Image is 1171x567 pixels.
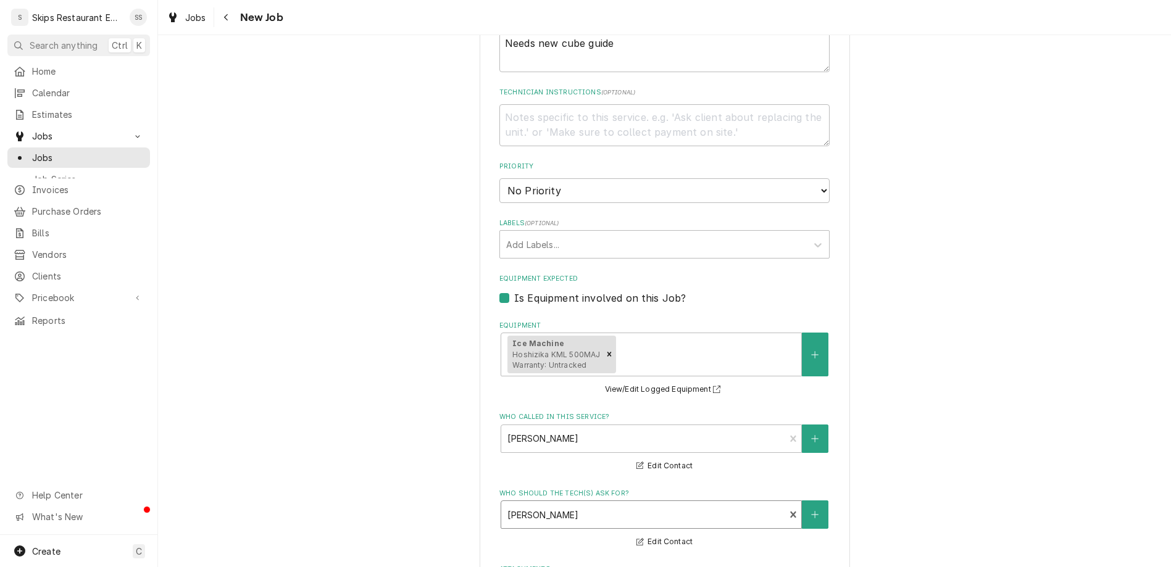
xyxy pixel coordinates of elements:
[499,321,830,397] div: Equipment
[7,266,150,286] a: Clients
[499,30,830,72] textarea: Needs new cube guide
[7,507,150,527] a: Go to What's New
[525,220,559,226] span: ( optional )
[32,11,123,24] div: Skips Restaurant Equipment
[162,7,211,28] a: Jobs
[514,291,686,305] label: Is Equipment involved on this Job?
[7,126,150,146] a: Go to Jobs
[32,205,144,218] span: Purchase Orders
[7,104,150,125] a: Estimates
[185,11,206,24] span: Jobs
[112,39,128,52] span: Ctrl
[499,218,830,259] div: Labels
[32,65,144,78] span: Home
[7,201,150,221] a: Purchase Orders
[136,39,142,52] span: K
[802,333,828,376] button: Create New Equipment
[601,89,636,96] span: ( optional )
[499,14,830,72] div: Reason For Call
[7,169,150,189] a: Job Series
[499,412,830,422] label: Who called in this service?
[499,489,830,550] div: Who should the tech(s) ask for?
[603,382,727,397] button: View/Edit Logged Equipment
[7,310,150,331] a: Reports
[7,244,150,265] a: Vendors
[32,314,144,327] span: Reports
[499,162,830,172] label: Priority
[11,9,28,26] div: S
[7,83,150,103] a: Calendar
[802,500,828,529] button: Create New Contact
[32,270,144,283] span: Clients
[30,39,98,52] span: Search anything
[512,350,600,370] span: Hoshizika KML 500MAJ Warranty: Untracked
[635,534,694,550] button: Edit Contact
[499,274,830,305] div: Equipment Expected
[499,489,830,499] label: Who should the tech(s) ask for?
[32,151,144,164] span: Jobs
[499,412,830,473] div: Who called in this service?
[7,288,150,308] a: Go to Pricebook
[7,180,150,200] a: Invoices
[32,226,144,239] span: Bills
[32,291,125,304] span: Pricebook
[602,336,616,374] div: Remove [object Object]
[217,7,236,27] button: Navigate back
[32,546,60,557] span: Create
[32,248,144,261] span: Vendors
[499,88,830,146] div: Technician Instructions
[136,545,142,558] span: C
[7,223,150,243] a: Bills
[811,434,819,443] svg: Create New Contact
[7,35,150,56] button: Search anythingCtrlK
[635,458,694,474] button: Edit Contact
[811,510,819,519] svg: Create New Contact
[499,88,830,97] label: Technician Instructions
[32,86,144,99] span: Calendar
[499,274,830,284] label: Equipment Expected
[32,108,144,121] span: Estimates
[32,130,125,143] span: Jobs
[512,339,564,348] strong: Ice Machine
[130,9,147,26] div: SS
[130,9,147,26] div: Shan Skipper's Avatar
[499,321,830,331] label: Equipment
[32,173,144,186] span: Job Series
[32,510,143,523] span: What's New
[32,183,144,196] span: Invoices
[32,489,143,502] span: Help Center
[499,162,830,203] div: Priority
[811,350,819,359] svg: Create New Equipment
[7,485,150,505] a: Go to Help Center
[236,9,283,26] span: New Job
[802,424,828,453] button: Create New Contact
[499,218,830,228] label: Labels
[7,147,150,168] a: Jobs
[7,61,150,81] a: Home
